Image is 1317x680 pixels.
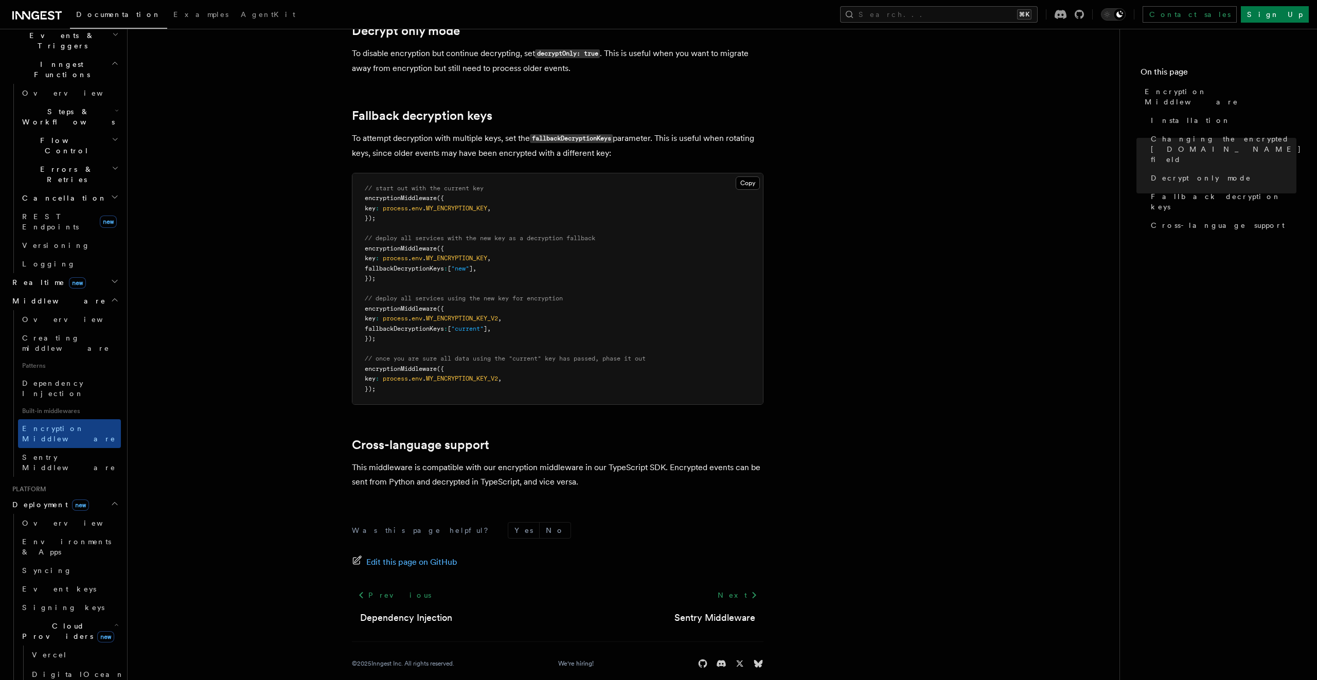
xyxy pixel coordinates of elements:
div: Inngest Functions [8,84,121,273]
span: , [498,375,502,382]
a: REST Endpointsnew [18,207,121,236]
span: }); [365,275,376,282]
span: Logging [22,260,76,268]
button: Inngest Functions [8,55,121,84]
button: Flow Control [18,131,121,160]
span: Documentation [76,10,161,19]
span: Installation [1151,115,1231,126]
span: , [487,205,491,212]
span: Vercel [32,651,67,659]
code: fallbackDecryptionKeys [530,134,613,143]
span: process [383,375,408,382]
span: : [376,315,379,322]
a: Event keys [18,580,121,598]
span: fallbackDecryptionKeys [365,325,444,332]
span: Changing the encrypted [DOMAIN_NAME] field [1151,134,1302,165]
a: Syncing [18,561,121,580]
a: Contact sales [1143,6,1237,23]
span: Overview [22,519,128,527]
p: This middleware is compatible with our encryption middleware in our TypeScript SDK. Encrypted eve... [352,460,763,489]
span: , [498,315,502,322]
h4: On this page [1141,66,1296,82]
span: "new" [451,265,469,272]
span: Versioning [22,241,90,249]
span: Deployment [8,499,89,510]
span: Cross-language support [1151,220,1285,230]
button: Events & Triggers [8,26,121,55]
span: AgentKit [241,10,295,19]
span: Creating middleware [22,334,110,352]
span: Steps & Workflows [18,106,115,127]
span: env [412,315,422,322]
span: process [383,205,408,212]
p: To attempt decryption with multiple keys, set the parameter. This is useful when rotating keys, s... [352,131,763,160]
span: . [422,255,426,262]
span: Realtime [8,277,86,288]
p: To disable encryption but continue decrypting, set . This is useful when you want to migrate away... [352,46,763,76]
span: }); [365,385,376,392]
div: Middleware [8,310,121,477]
span: Inngest Functions [8,59,111,80]
button: Search...⌘K [840,6,1038,23]
span: }); [365,214,376,222]
span: : [444,325,448,332]
span: ({ [437,194,444,202]
span: Signing keys [22,603,104,612]
span: DigitalOcean [32,670,124,678]
span: . [408,255,412,262]
span: [ [448,265,451,272]
span: env [412,205,422,212]
a: Sign Up [1241,6,1309,23]
span: Edit this page on GitHub [366,555,457,569]
span: // deploy all services with the new key as a decryption fallback [365,235,595,242]
button: Deploymentnew [8,495,121,514]
span: "current" [451,325,484,332]
span: new [97,631,114,642]
a: Documentation [70,3,167,29]
a: Encryption Middleware [1141,82,1296,111]
span: Environments & Apps [22,538,111,556]
div: © 2025 Inngest Inc. All rights reserved. [352,659,454,668]
span: Syncing [22,566,72,575]
button: Middleware [8,292,121,310]
a: Encryption Middleware [18,419,121,448]
span: // start out with the current key [365,185,484,192]
span: Built-in middlewares [18,403,121,419]
span: Flow Control [18,135,112,156]
span: new [100,216,117,228]
span: . [422,375,426,382]
span: // once you are sure all data using the "current" key has passed, phase it out [365,355,646,362]
span: [ [448,325,451,332]
code: decryptOnly: true [535,49,600,58]
span: env [412,255,422,262]
span: ] [469,265,473,272]
span: fallbackDecryptionKeys [365,265,444,272]
button: Errors & Retries [18,160,121,189]
a: Logging [18,255,121,273]
button: Cloud Providersnew [18,617,121,646]
a: Sentry Middleware [18,448,121,477]
button: Cancellation [18,189,121,207]
a: Signing keys [18,598,121,617]
span: new [69,277,86,289]
span: ({ [437,305,444,312]
span: : [376,375,379,382]
a: Next [711,586,763,604]
a: Dependency Injection [360,611,452,625]
a: Previous [352,586,437,604]
span: Middleware [8,296,106,306]
span: . [422,315,426,322]
span: Examples [173,10,228,19]
span: Decrypt only mode [1151,173,1251,183]
a: Cross-language support [1147,216,1296,235]
a: Overview [18,514,121,532]
button: Copy [736,176,760,190]
a: Creating middleware [18,329,121,357]
span: : [444,265,448,272]
span: Cloud Providers [18,621,114,641]
span: ({ [437,365,444,372]
span: Encryption Middleware [22,424,116,443]
a: Vercel [28,646,121,664]
a: Fallback decryption keys [1147,187,1296,216]
span: Errors & Retries [18,164,112,185]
